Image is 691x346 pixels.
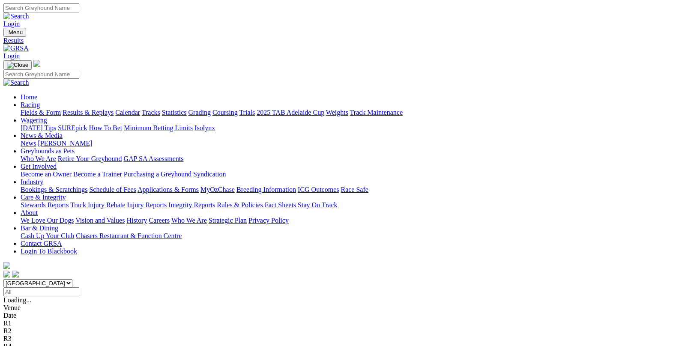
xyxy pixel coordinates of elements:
[115,109,140,116] a: Calendar
[248,217,289,224] a: Privacy Policy
[73,170,122,178] a: Become a Trainer
[21,248,77,255] a: Login To Blackbook
[3,28,26,37] button: Toggle navigation
[89,186,136,193] a: Schedule of Fees
[168,201,215,209] a: Integrity Reports
[124,124,193,131] a: Minimum Betting Limits
[38,140,92,147] a: [PERSON_NAME]
[58,155,122,162] a: Retire Your Greyhound
[3,52,20,60] a: Login
[21,217,74,224] a: We Love Our Dogs
[298,201,337,209] a: Stay On Track
[3,37,688,45] a: Results
[239,109,255,116] a: Trials
[63,109,114,116] a: Results & Replays
[127,201,167,209] a: Injury Reports
[3,327,688,335] div: R2
[21,217,688,224] div: About
[193,170,226,178] a: Syndication
[21,132,63,139] a: News & Media
[212,109,238,116] a: Coursing
[21,224,58,232] a: Bar & Dining
[209,217,247,224] a: Strategic Plan
[3,304,688,312] div: Venue
[326,109,348,116] a: Weights
[21,163,57,170] a: Get Involved
[3,262,10,269] img: logo-grsa-white.png
[21,155,56,162] a: Who We Are
[21,201,688,209] div: Care & Integrity
[3,70,79,79] input: Search
[217,201,263,209] a: Rules & Policies
[76,232,182,239] a: Chasers Restaurant & Function Centre
[21,201,69,209] a: Stewards Reports
[7,62,28,69] img: Close
[21,155,688,163] div: Greyhounds as Pets
[3,287,79,296] input: Select date
[194,124,215,131] a: Isolynx
[124,170,191,178] a: Purchasing a Greyhound
[188,109,211,116] a: Grading
[200,186,235,193] a: MyOzChase
[21,194,66,201] a: Care & Integrity
[21,170,72,178] a: Become an Owner
[3,20,20,27] a: Login
[9,29,23,36] span: Menu
[21,209,38,216] a: About
[21,240,62,247] a: Contact GRSA
[162,109,187,116] a: Statistics
[21,93,37,101] a: Home
[21,116,47,124] a: Wagering
[21,232,74,239] a: Cash Up Your Club
[3,319,688,327] div: R1
[21,186,87,193] a: Bookings & Scratchings
[236,186,296,193] a: Breeding Information
[3,335,688,343] div: R3
[257,109,324,116] a: 2025 TAB Adelaide Cup
[3,60,32,70] button: Toggle navigation
[298,186,339,193] a: ICG Outcomes
[89,124,123,131] a: How To Bet
[70,201,125,209] a: Track Injury Rebate
[75,217,125,224] a: Vision and Values
[124,155,184,162] a: GAP SA Assessments
[3,79,29,86] img: Search
[138,186,199,193] a: Applications & Forms
[21,170,688,178] div: Get Involved
[21,186,688,194] div: Industry
[21,109,61,116] a: Fields & Form
[3,12,29,20] img: Search
[21,178,43,185] a: Industry
[21,124,688,132] div: Wagering
[3,271,10,277] img: facebook.svg
[21,140,36,147] a: News
[21,124,56,131] a: [DATE] Tips
[21,232,688,240] div: Bar & Dining
[21,101,40,108] a: Racing
[149,217,170,224] a: Careers
[21,147,75,155] a: Greyhounds as Pets
[33,60,40,67] img: logo-grsa-white.png
[126,217,147,224] a: History
[3,3,79,12] input: Search
[171,217,207,224] a: Who We Are
[58,124,87,131] a: SUREpick
[341,186,368,193] a: Race Safe
[21,109,688,116] div: Racing
[142,109,160,116] a: Tracks
[3,312,688,319] div: Date
[21,140,688,147] div: News & Media
[350,109,403,116] a: Track Maintenance
[12,271,19,277] img: twitter.svg
[265,201,296,209] a: Fact Sheets
[3,45,29,52] img: GRSA
[3,296,31,304] span: Loading...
